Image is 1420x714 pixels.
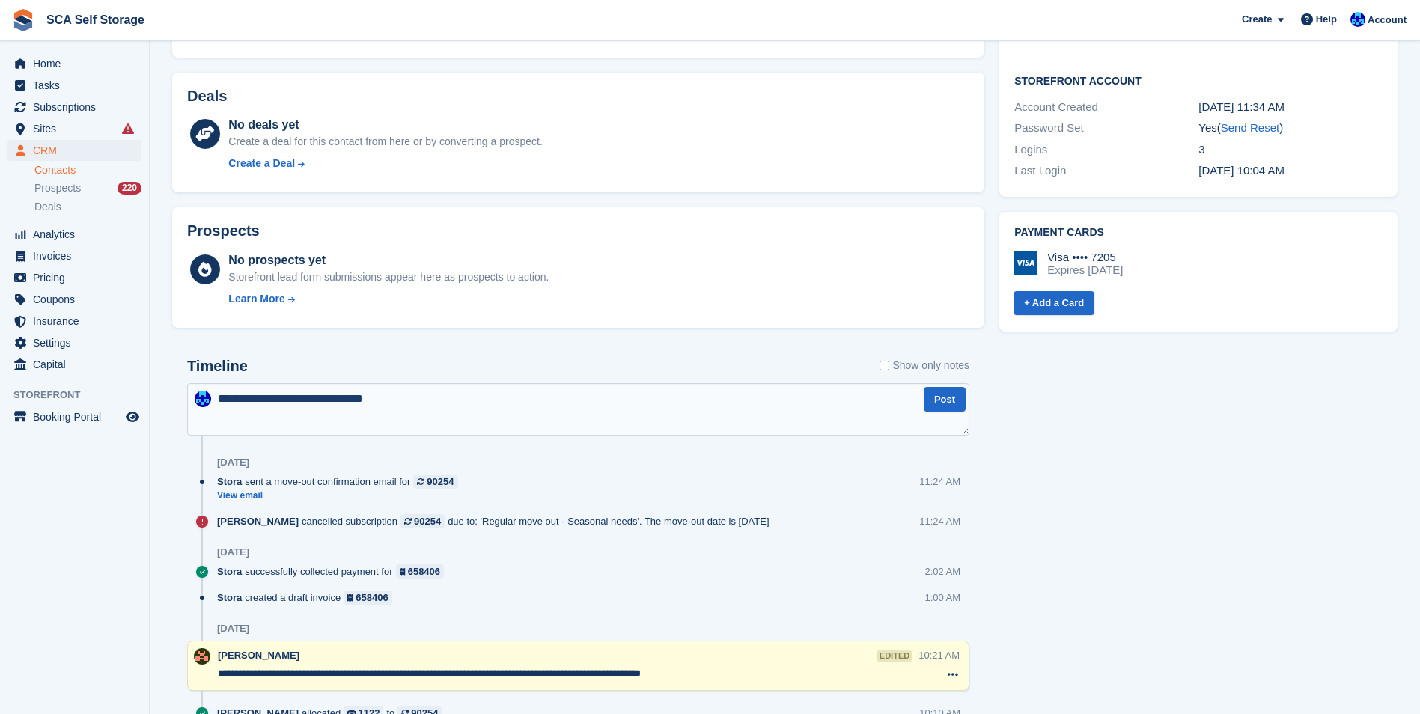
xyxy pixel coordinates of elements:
[7,118,141,139] a: menu
[217,591,400,605] div: created a draft invoice
[228,291,549,307] a: Learn More
[918,648,960,662] div: 10:21 AM
[877,650,912,662] div: edited
[187,88,227,105] h2: Deals
[217,514,299,528] span: [PERSON_NAME]
[427,475,454,489] div: 90254
[1014,120,1198,137] div: Password Set
[228,269,549,285] div: Storefront lead form submissions appear here as prospects to action.
[33,267,123,288] span: Pricing
[33,140,123,161] span: CRM
[33,118,123,139] span: Sites
[33,354,123,375] span: Capital
[34,200,61,214] span: Deals
[217,457,249,469] div: [DATE]
[217,591,242,605] span: Stora
[34,199,141,215] a: Deals
[217,564,242,579] span: Stora
[33,97,123,118] span: Subscriptions
[7,406,141,427] a: menu
[34,163,141,177] a: Contacts
[217,623,249,635] div: [DATE]
[33,406,123,427] span: Booking Portal
[1047,251,1123,264] div: Visa •••• 7205
[924,591,960,605] div: 1:00 AM
[33,53,123,74] span: Home
[217,475,242,489] span: Stora
[1198,141,1383,159] div: 3
[228,291,284,307] div: Learn More
[217,489,466,502] a: View email
[413,475,457,489] a: 90254
[7,75,141,96] a: menu
[7,53,141,74] a: menu
[1047,263,1123,277] div: Expires [DATE]
[1316,12,1337,27] span: Help
[1014,73,1383,88] h2: Storefront Account
[1014,162,1198,180] div: Last Login
[33,75,123,96] span: Tasks
[924,387,966,412] button: Post
[33,224,123,245] span: Analytics
[924,564,960,579] div: 2:02 AM
[414,514,441,528] div: 90254
[356,591,388,605] div: 658406
[34,180,141,196] a: Prospects 220
[187,358,248,375] h2: Timeline
[194,648,210,665] img: Sarah Race
[1198,99,1383,116] div: [DATE] 11:34 AM
[228,134,542,150] div: Create a deal for this contact from here or by converting a prospect.
[1014,141,1198,159] div: Logins
[7,354,141,375] a: menu
[1014,251,1037,275] img: Visa Logo
[344,591,392,605] a: 658406
[7,311,141,332] a: menu
[1014,291,1094,316] a: + Add a Card
[1221,121,1279,134] a: Send Reset
[1198,164,1285,177] time: 2025-06-27 09:04:17 UTC
[228,251,549,269] div: No prospects yet
[1014,227,1383,239] h2: Payment cards
[1350,12,1365,27] img: Kelly Neesham
[187,222,260,239] h2: Prospects
[228,116,542,134] div: No deals yet
[400,514,445,528] a: 90254
[217,475,466,489] div: sent a move-out confirmation email for
[7,289,141,310] a: menu
[7,245,141,266] a: menu
[217,514,777,528] div: cancelled subscription due to: 'Regular move out - Seasonal needs'. The move-out date is [DATE]
[13,388,149,403] span: Storefront
[7,267,141,288] a: menu
[118,182,141,195] div: 220
[33,245,123,266] span: Invoices
[919,514,960,528] div: 11:24 AM
[1368,13,1407,28] span: Account
[33,332,123,353] span: Settings
[228,156,295,171] div: Create a Deal
[40,7,150,32] a: SCA Self Storage
[7,332,141,353] a: menu
[217,564,451,579] div: successfully collected payment for
[1217,121,1283,134] span: ( )
[228,156,542,171] a: Create a Deal
[124,408,141,426] a: Preview store
[122,123,134,135] i: Smart entry sync failures have occurred
[1198,120,1383,137] div: Yes
[919,475,960,489] div: 11:24 AM
[7,140,141,161] a: menu
[7,97,141,118] a: menu
[396,564,445,579] a: 658406
[12,9,34,31] img: stora-icon-8386f47178a22dfd0bd8f6a31ec36ba5ce8667c1dd55bd0f319d3a0aa187defe.svg
[34,181,81,195] span: Prospects
[7,224,141,245] a: menu
[880,358,889,373] input: Show only notes
[880,358,969,373] label: Show only notes
[1242,12,1272,27] span: Create
[33,289,123,310] span: Coupons
[408,564,440,579] div: 658406
[217,546,249,558] div: [DATE]
[33,311,123,332] span: Insurance
[1014,99,1198,116] div: Account Created
[218,650,299,661] span: [PERSON_NAME]
[195,391,211,407] img: Kelly Neesham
